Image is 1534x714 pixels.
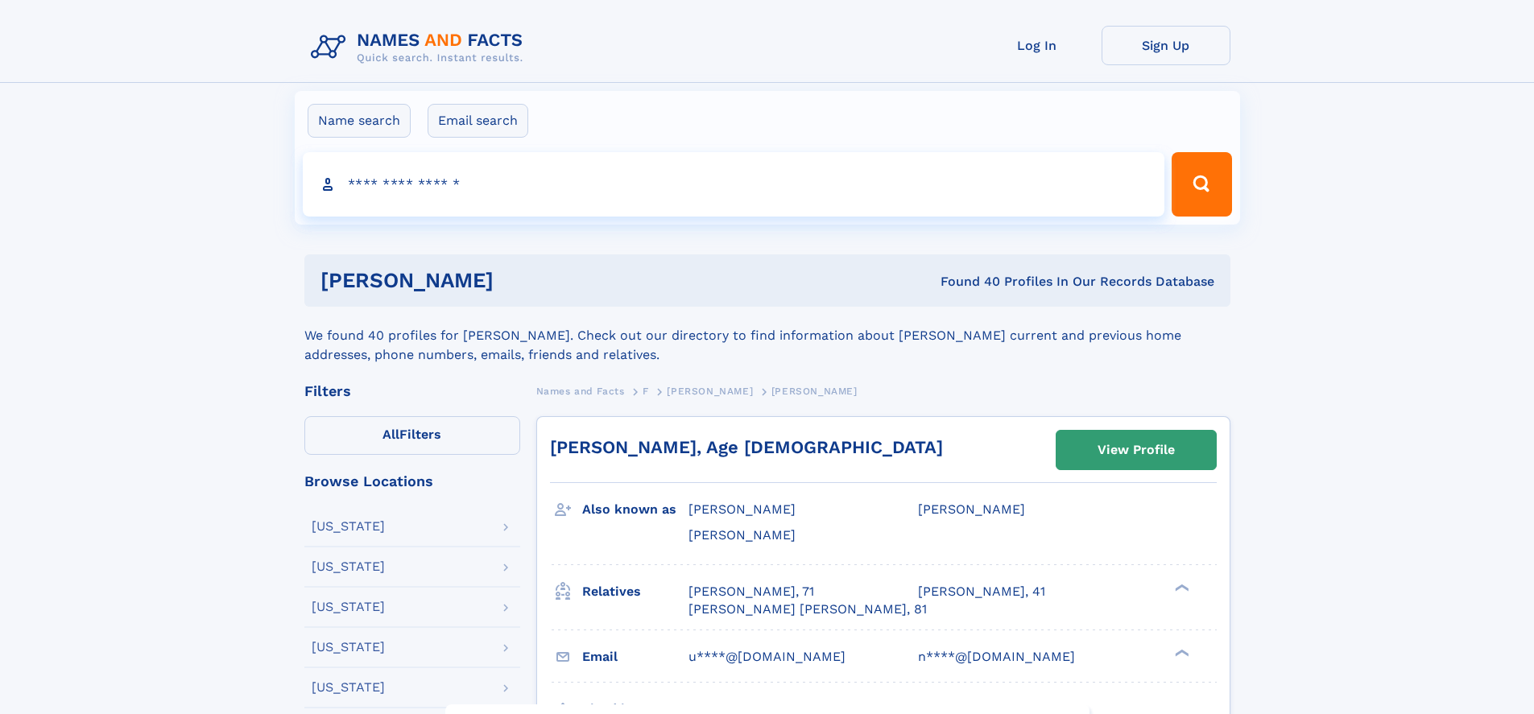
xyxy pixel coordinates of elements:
[312,560,385,573] div: [US_STATE]
[688,583,814,601] a: [PERSON_NAME], 71
[973,26,1102,65] a: Log In
[320,270,717,291] h1: [PERSON_NAME]
[1056,431,1216,469] a: View Profile
[1172,152,1231,217] button: Search Button
[550,437,943,457] a: [PERSON_NAME], Age [DEMOGRAPHIC_DATA]
[918,583,1045,601] a: [PERSON_NAME], 41
[304,416,520,455] label: Filters
[312,601,385,613] div: [US_STATE]
[1102,26,1230,65] a: Sign Up
[1098,431,1175,468] div: View Profile
[304,26,536,69] img: Logo Names and Facts
[303,152,1165,217] input: search input
[582,578,688,605] h3: Relatives
[382,427,399,442] span: All
[667,386,753,397] span: [PERSON_NAME]
[536,381,625,401] a: Names and Facts
[771,386,858,397] span: [PERSON_NAME]
[308,104,411,138] label: Name search
[304,307,1230,365] div: We found 40 profiles for [PERSON_NAME]. Check out our directory to find information about [PERSON...
[582,496,688,523] h3: Also known as
[643,381,649,401] a: F
[688,527,796,543] span: [PERSON_NAME]
[688,601,927,618] a: [PERSON_NAME] [PERSON_NAME], 81
[304,474,520,489] div: Browse Locations
[717,273,1214,291] div: Found 40 Profiles In Our Records Database
[688,501,796,517] span: [PERSON_NAME]
[667,381,753,401] a: [PERSON_NAME]
[1171,647,1190,658] div: ❯
[312,681,385,694] div: [US_STATE]
[1171,582,1190,592] div: ❯
[312,520,385,533] div: [US_STATE]
[312,641,385,654] div: [US_STATE]
[643,386,649,397] span: F
[582,643,688,671] h3: Email
[428,104,528,138] label: Email search
[918,501,1025,517] span: [PERSON_NAME]
[304,384,520,398] div: Filters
